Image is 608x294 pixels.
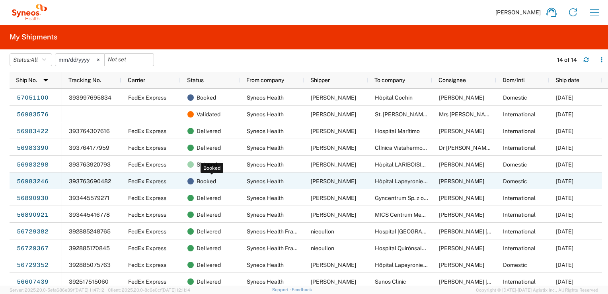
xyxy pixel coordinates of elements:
span: Dr Laura Martínez Gil [439,145,538,151]
span: International [503,228,536,235]
span: Dom/Intl [503,77,525,83]
span: Shipper [310,77,330,83]
span: Copyright © [DATE]-[DATE] Agistix Inc., All Rights Reserved [476,286,598,294]
a: 56983576 [16,108,49,121]
span: International [503,195,536,201]
span: FedEx Express [128,195,166,201]
span: FedEx Express [128,128,166,134]
span: International [503,245,536,251]
span: 10/01/2025 [556,145,573,151]
a: 56983390 [16,142,49,155]
a: 56729352 [16,259,49,272]
span: Sanos Clinic [375,278,406,285]
a: 56890930 [16,192,49,205]
span: Server: 2025.20.0-5efa686e39f [10,288,104,292]
span: Syneos Health [247,161,284,168]
span: 09/05/2025 [556,228,573,235]
span: [PERSON_NAME] [495,9,541,16]
a: 56983246 [16,175,49,188]
span: 393764307616 [69,128,110,134]
span: 393763920793 [69,161,111,168]
span: Mr Abderrezak TAFER [439,161,484,168]
span: Vincent Nieoullon [311,145,356,151]
span: Client: 2025.20.0-8c6e0cf [108,288,190,292]
span: Vincent Nieoullon [311,262,356,268]
span: Syneos Health [247,128,284,134]
a: 57051100 [16,92,49,104]
span: 392517515060 [69,278,109,285]
span: International [503,111,536,118]
img: arrow-dropdown.svg [39,74,52,86]
span: 08/26/2025 [556,278,573,285]
span: FedEx Express [128,245,166,251]
span: Syneos Health [247,262,284,268]
span: Rikke Juul Wittrup [439,278,531,285]
span: FedEx Express [128,178,166,184]
span: 10/01/2025 [556,111,573,118]
span: 09/05/2025 [556,245,573,251]
span: From company [246,77,284,83]
span: International [503,278,536,285]
span: FedEx Express [128,212,166,218]
span: Vincent Nieoullon [311,195,356,201]
span: Syneos Health [247,195,284,201]
span: Shipped [197,156,217,173]
span: nieoullon [311,245,334,251]
span: Syneos Health [247,178,284,184]
a: 56890921 [16,209,49,221]
span: Syneos Health [247,278,284,285]
span: [DATE] 11:47:12 [74,288,104,292]
span: 09/22/2025 [556,195,573,201]
a: 56983422 [16,125,49,138]
span: Marcin Jabłoński [439,195,484,201]
span: St. Joseph's Health Care London [375,111,522,118]
input: Not set [105,54,154,66]
span: Delivered [197,123,221,139]
span: Delivered [197,240,221,257]
span: 10/01/2025 [556,178,573,184]
a: 56607439 [16,276,49,288]
span: 10/08/2025 [556,94,573,101]
span: Vincent Nieoullon [311,128,356,134]
span: Clínica Vistahermosa, Grupo HLA S.L.U [375,145,474,151]
h2: My Shipments [10,32,57,42]
span: FedEx Express [128,228,166,235]
a: Feedback [292,287,312,292]
span: International [503,212,536,218]
span: Status [187,77,204,83]
span: International [503,128,536,134]
span: Syneos Health [247,212,284,218]
span: FedEx Express [128,94,166,101]
span: 10/01/2025 [556,128,573,134]
span: Domestic [503,161,527,168]
span: 392885170845 [69,245,110,251]
span: 392885248765 [69,228,111,235]
span: Vincent Nieoullon [311,161,356,168]
input: Not set [55,54,104,66]
span: Syneos Health France SARL [247,228,318,235]
span: Mr Abderrezak TAFER [439,178,484,184]
span: 393445416778 [69,212,110,218]
span: 392885075763 [69,262,111,268]
span: Hospital Marítimo [375,128,420,134]
span: Delivered [197,223,221,240]
span: Gyncentrum Sp. z o.o., [375,195,431,201]
span: Delivered [197,139,221,156]
span: Booked [197,173,216,190]
span: Syneos Health [247,94,284,101]
span: Consignee [438,77,466,83]
span: nieoullon [311,228,334,235]
span: FedEx Express [128,278,166,285]
span: Syneos Health [247,145,284,151]
span: Hôpital Lapeyronie - Secteur Recherche Clinique Pr Jorgensen [375,178,544,184]
span: Hospital HM Nuestra Señora de La Esperanza. CICEC. [375,228,520,235]
span: Katarzyna Smuga [439,212,484,218]
span: Hôpital LARIBOISIERE [375,161,432,168]
span: Booked [197,89,216,106]
span: Syneos Health France SARL [247,245,318,251]
span: 10/01/2025 [556,161,573,168]
span: 09/22/2025 [556,212,573,218]
span: 393764177959 [69,145,109,151]
span: Paula Cejas Cáceres [439,245,484,251]
span: FedEx Express [128,145,166,151]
